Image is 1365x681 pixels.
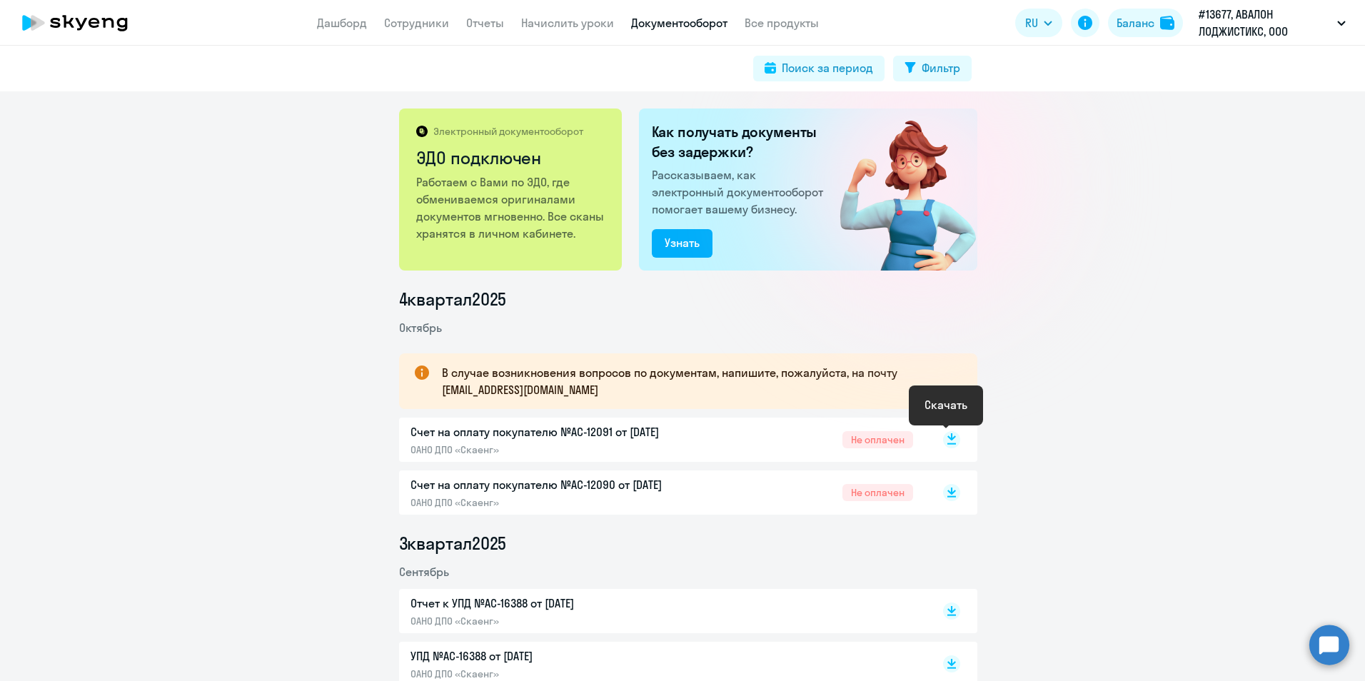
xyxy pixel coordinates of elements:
a: Отчет к УПД №AC-16388 от [DATE]ОАНО ДПО «Скаенг» [410,595,913,627]
a: Счет на оплату покупателю №AC-12091 от [DATE]ОАНО ДПО «Скаенг»Не оплачен [410,423,913,456]
h2: ЭДО подключен [416,146,607,169]
p: Работаем с Вами по ЭДО, где обмениваемся оригиналами документов мгновенно. Все сканы хранятся в л... [416,173,607,242]
span: Не оплачен [842,431,913,448]
span: Не оплачен [842,484,913,501]
a: Дашборд [317,16,367,30]
a: Начислить уроки [521,16,614,30]
span: Сентябрь [399,565,449,579]
a: Все продукты [745,16,819,30]
button: RU [1015,9,1062,37]
div: Узнать [665,234,700,251]
img: connected [817,109,977,271]
button: Балансbalance [1108,9,1183,37]
h2: Как получать документы без задержки? [652,122,829,162]
p: УПД №AC-16388 от [DATE] [410,647,710,665]
p: Электронный документооборот [433,125,583,138]
p: В случае возникновения вопросов по документам, напишите, пожалуйста, на почту [EMAIL_ADDRESS][DOM... [442,364,952,398]
button: Узнать [652,229,712,258]
li: 4 квартал 2025 [399,288,977,311]
p: ОАНО ДПО «Скаенг» [410,496,710,509]
div: Поиск за период [782,59,873,76]
img: balance [1160,16,1174,30]
p: ОАНО ДПО «Скаенг» [410,615,710,627]
p: ОАНО ДПО «Скаенг» [410,667,710,680]
div: Фильтр [922,59,960,76]
p: Рассказываем, как электронный документооборот помогает вашему бизнесу. [652,166,829,218]
div: Скачать [925,396,967,413]
a: УПД №AC-16388 от [DATE]ОАНО ДПО «Скаенг» [410,647,913,680]
span: Октябрь [399,321,442,335]
span: RU [1025,14,1038,31]
a: Сотрудники [384,16,449,30]
li: 3 квартал 2025 [399,532,977,555]
p: ОАНО ДПО «Скаенг» [410,443,710,456]
p: #13677, АВАЛОН ЛОДЖИСТИКС, ООО [1199,6,1331,40]
div: Баланс [1117,14,1154,31]
a: Счет на оплату покупателю №AC-12090 от [DATE]ОАНО ДПО «Скаенг»Не оплачен [410,476,913,509]
button: #13677, АВАЛОН ЛОДЖИСТИКС, ООО [1192,6,1353,40]
button: Фильтр [893,56,972,81]
a: Отчеты [466,16,504,30]
p: Отчет к УПД №AC-16388 от [DATE] [410,595,710,612]
a: Документооборот [631,16,727,30]
p: Счет на оплату покупателю №AC-12090 от [DATE] [410,476,710,493]
p: Счет на оплату покупателю №AC-12091 от [DATE] [410,423,710,440]
button: Поиск за период [753,56,885,81]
